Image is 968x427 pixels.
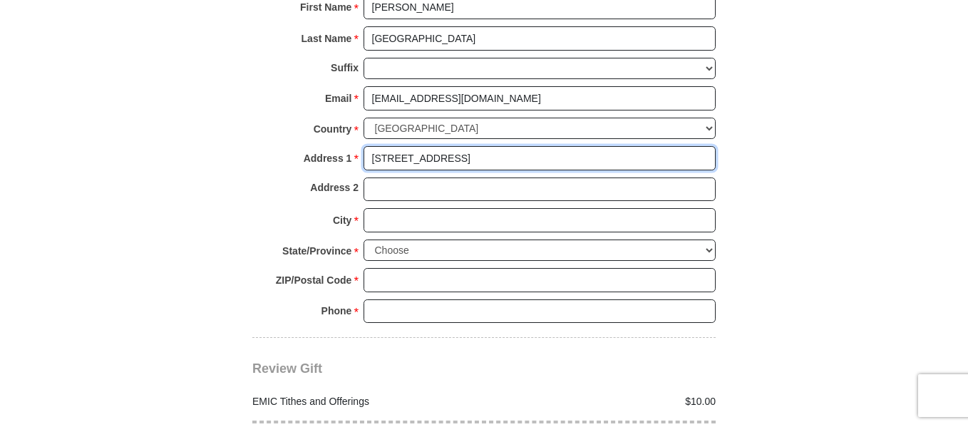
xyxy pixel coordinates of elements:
strong: Suffix [331,58,359,78]
strong: Email [325,88,351,108]
strong: ZIP/Postal Code [276,270,352,290]
strong: Last Name [302,29,352,48]
strong: Phone [321,301,352,321]
div: $10.00 [484,394,724,409]
strong: City [333,210,351,230]
strong: Address 2 [310,178,359,197]
strong: Address 1 [304,148,352,168]
strong: State/Province [282,241,351,261]
div: EMIC Tithes and Offerings [245,394,485,409]
strong: Country [314,119,352,139]
span: Review Gift [252,361,322,376]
